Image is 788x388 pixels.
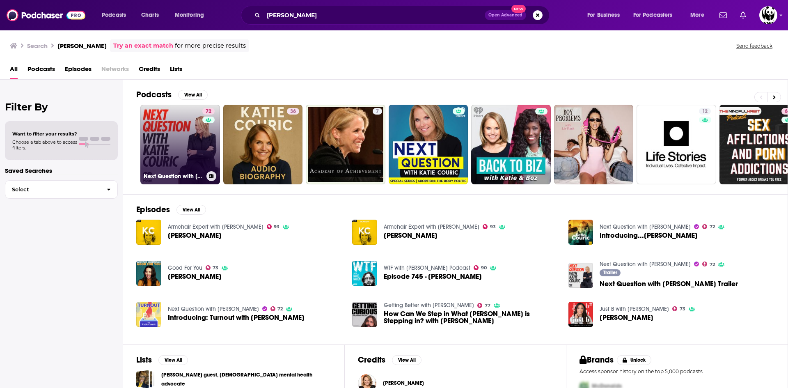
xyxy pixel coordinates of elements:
[376,108,379,116] span: 7
[170,62,182,79] a: Lists
[168,273,222,280] a: Katie Couric
[702,262,715,266] a: 72
[637,105,716,184] a: 12
[358,355,421,365] a: CreditsView All
[384,232,438,239] a: Katie Couric
[206,108,211,116] span: 72
[358,355,385,365] h2: Credits
[568,220,593,245] img: Introducing...Katie Couric
[168,264,202,271] a: Good For You
[617,355,652,365] button: Unlock
[139,62,160,79] a: Credits
[65,62,92,79] span: Episodes
[136,302,161,327] img: Introducing: Turnout with Katie Couric
[352,302,377,327] img: How Can We Step in What Katie Couric is Stepping in? with Katie Couric
[685,9,715,22] button: open menu
[96,9,137,22] button: open menu
[580,368,774,374] p: Access sponsor history on the top 5,000 podcasts.
[759,6,777,24] img: User Profile
[136,261,161,286] img: Katie Couric
[384,310,559,324] a: How Can We Step in What Katie Couric is Stepping in? with Katie Couric
[5,167,118,174] p: Saved Searches
[141,9,159,21] span: Charts
[383,380,424,386] a: Katie Couric
[672,306,685,311] a: 73
[690,9,704,21] span: More
[277,307,283,311] span: 72
[600,305,669,312] a: Just B with Bethenny Frankel
[223,105,303,184] a: 36
[759,6,777,24] button: Show profile menu
[168,232,222,239] a: Katie Couric
[168,232,222,239] span: [PERSON_NAME]
[287,108,299,115] a: 36
[175,9,204,21] span: Monitoring
[485,304,490,308] span: 77
[168,314,305,321] span: Introducing: Turnout with [PERSON_NAME]
[136,9,164,22] a: Charts
[485,10,526,20] button: Open AdvancedNew
[384,310,559,324] span: How Can We Step in What [PERSON_NAME] is Stepping in? with [PERSON_NAME]
[384,232,438,239] span: [PERSON_NAME]
[274,225,279,229] span: 93
[101,62,129,79] span: Networks
[716,8,730,22] a: Show notifications dropdown
[352,220,377,245] a: Katie Couric
[10,62,18,79] a: All
[600,314,653,321] span: [PERSON_NAME]
[699,108,711,115] a: 12
[759,6,777,24] span: Logged in as MXA_Team
[136,90,208,100] a: PodcastsView All
[168,273,222,280] span: [PERSON_NAME]
[384,302,474,309] a: Getting Better with Jonathan Van Ness
[600,280,738,287] span: Next Question with [PERSON_NAME] Trailer
[5,187,100,192] span: Select
[384,223,479,230] a: Armchair Expert with Dax Shepard
[169,9,215,22] button: open menu
[582,9,630,22] button: open menu
[136,355,152,365] h2: Lists
[5,101,118,113] h2: Filter By
[710,263,715,266] span: 72
[136,204,206,215] a: EpisodesView All
[136,355,188,365] a: ListsView All
[213,266,218,270] span: 73
[600,280,738,287] a: Next Question with Katie Couric Trailer
[568,263,593,288] a: Next Question with Katie Couric Trailer
[483,224,496,229] a: 93
[136,220,161,245] img: Katie Couric
[392,355,421,365] button: View All
[202,108,215,115] a: 72
[270,306,283,311] a: 72
[158,355,188,365] button: View All
[12,131,77,137] span: Want to filter your results?
[290,108,296,116] span: 36
[477,303,490,308] a: 77
[27,62,55,79] a: Podcasts
[384,273,482,280] a: Episode 745 - Katie Couric
[600,232,698,239] a: Introducing...Katie Couric
[383,380,424,386] span: [PERSON_NAME]
[136,90,172,100] h2: Podcasts
[587,9,620,21] span: For Business
[168,314,305,321] a: Introducing: Turnout with Katie Couric
[306,105,385,184] a: 7
[633,9,673,21] span: For Podcasters
[490,225,496,229] span: 93
[12,139,77,151] span: Choose a tab above to access filters.
[580,355,614,365] h2: Brands
[702,108,708,116] span: 12
[734,42,775,49] button: Send feedback
[175,41,246,51] span: for more precise results
[568,302,593,327] img: Katie Couric
[178,90,208,100] button: View All
[206,265,219,270] a: 73
[488,13,522,17] span: Open Advanced
[352,261,377,286] img: Episode 745 - Katie Couric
